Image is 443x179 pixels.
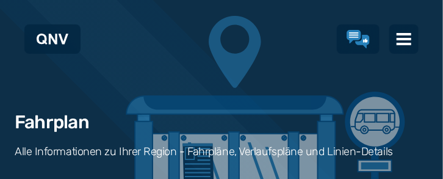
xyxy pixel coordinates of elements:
a: Lob & Kritik [347,30,370,48]
h1: Fahrplan [15,111,89,133]
img: QNV Logo [37,34,68,45]
h3: Alle Informationen zu Ihrer Region - Fahrpläne, Verlaufspläne und Linien-Details [15,143,393,160]
img: menu [397,32,411,46]
a: QNV Logo [37,29,68,49]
